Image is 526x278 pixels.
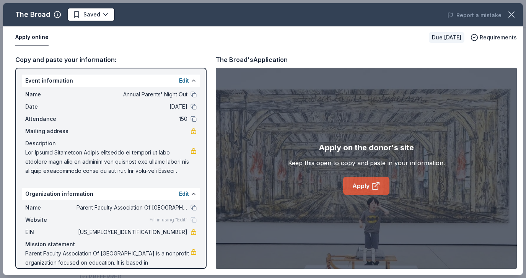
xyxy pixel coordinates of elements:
div: Organization information [22,188,200,200]
div: Keep this open to copy and paste in your information. [288,158,445,167]
button: Apply online [15,29,49,46]
span: Requirements [480,33,517,42]
span: Lor Ipsumd Sitametcon Adipis elitseddo ei tempori ut labo etdolore magn aliq en adminim ven quisn... [25,148,191,176]
span: Name [25,203,77,212]
span: Name [25,90,77,99]
div: The Broad's Application [216,55,288,65]
span: Website [25,215,77,224]
span: Mailing address [25,127,77,136]
span: Parent Faculty Association Of [GEOGRAPHIC_DATA] [77,203,187,212]
div: Description [25,139,197,148]
span: EIN [25,228,77,237]
span: Saved [83,10,100,19]
div: Due [DATE] [429,32,464,43]
span: Parent Faculty Association Of [GEOGRAPHIC_DATA] is a nonprofit organization focused on education.... [25,249,191,276]
span: Attendance [25,114,77,124]
span: Fill in using "Edit" [150,217,187,223]
span: Date [25,102,77,111]
div: Apply on the donor's site [319,141,414,154]
button: Requirements [471,33,517,42]
span: [US_EMPLOYER_IDENTIFICATION_NUMBER] [77,228,187,237]
button: Edit [179,76,189,85]
div: The Broad [15,8,50,21]
a: Apply [343,177,389,195]
span: 150 [77,114,187,124]
button: Report a mistake [447,11,502,20]
div: Copy and paste your information: [15,55,207,65]
div: Event information [22,75,200,87]
span: [DATE] [77,102,187,111]
button: Edit [179,189,189,198]
button: Saved [67,8,115,21]
div: Mission statement [25,240,197,249]
span: Annual Parents' Night Out [77,90,187,99]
